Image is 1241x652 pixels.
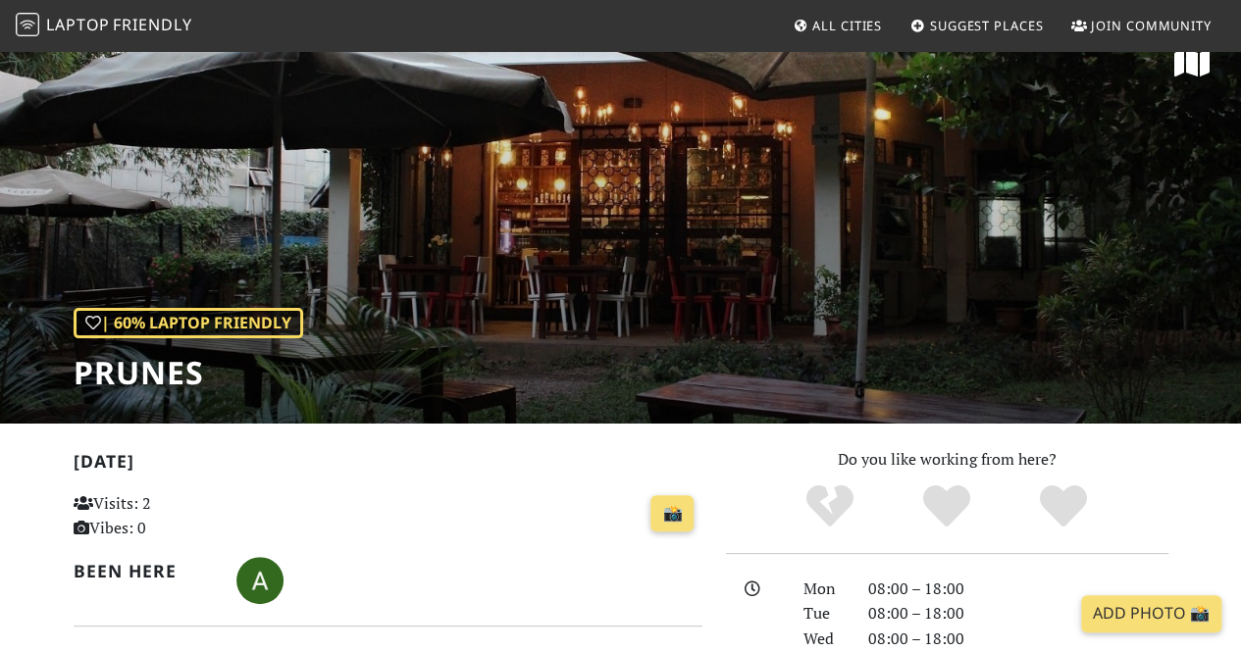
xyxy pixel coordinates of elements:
div: 08:00 – 18:00 [856,601,1180,627]
img: LaptopFriendly [16,13,39,36]
a: Add Photo 📸 [1081,595,1221,632]
p: Do you like working from here? [726,447,1168,473]
div: Tue [792,601,856,627]
a: Suggest Places [903,8,1052,43]
div: 08:00 – 18:00 [856,577,1180,602]
div: Yes [889,482,1006,531]
h2: [DATE] [74,451,702,479]
img: 1740-ana.jpg [236,557,284,604]
a: Join Community [1063,8,1219,43]
div: | 60% Laptop Friendly [74,308,303,339]
a: All Cities [785,8,890,43]
span: Join Community [1091,17,1212,34]
h1: Prunes [74,354,303,391]
span: Ana P [236,568,284,589]
a: 📸 [650,495,694,532]
div: Mon [792,577,856,602]
div: No [772,482,889,531]
p: Visits: 2 Vibes: 0 [74,491,268,541]
span: All Cities [812,17,882,34]
span: Laptop [46,14,110,35]
a: LaptopFriendly LaptopFriendly [16,9,192,43]
div: Definitely! [1005,482,1121,531]
div: Wed [792,627,856,652]
div: 08:00 – 18:00 [856,627,1180,652]
span: Suggest Places [930,17,1044,34]
h2: Been here [74,561,213,581]
span: Friendly [113,14,191,35]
